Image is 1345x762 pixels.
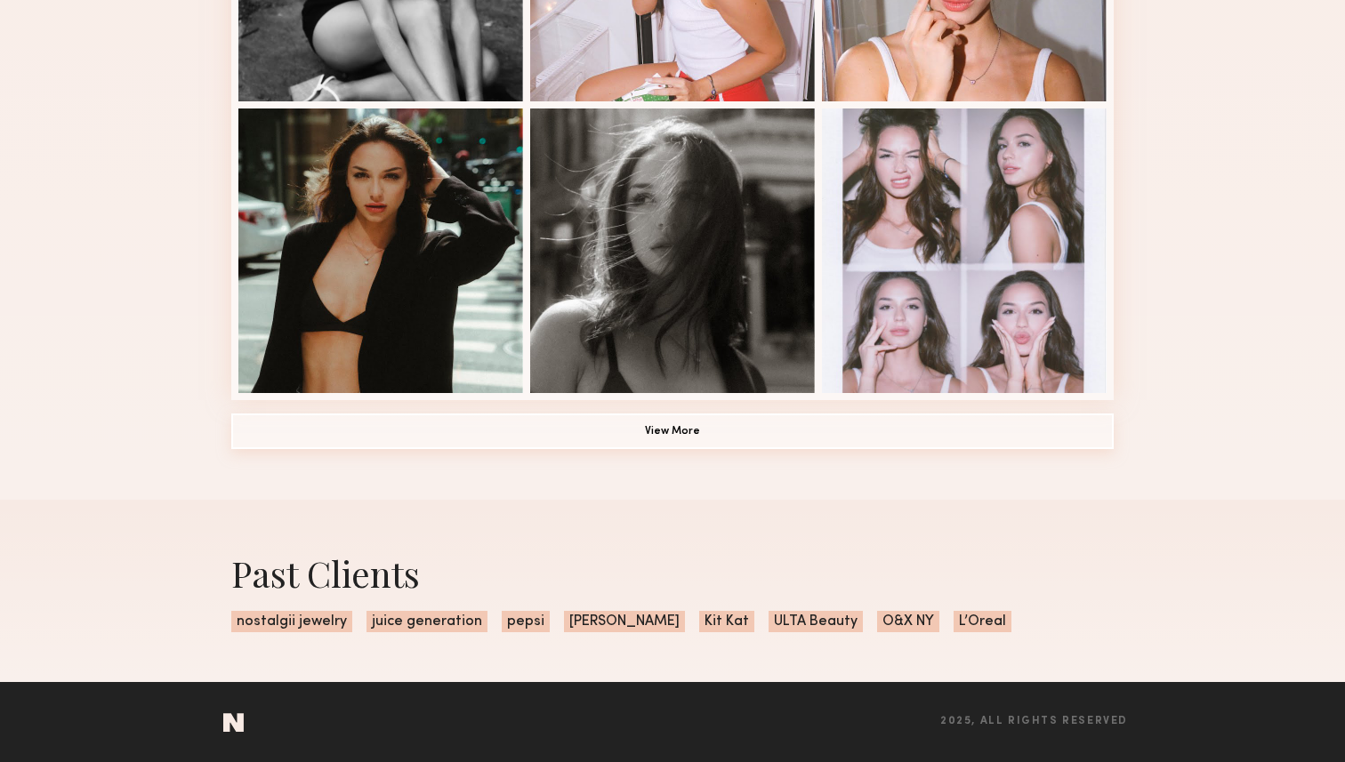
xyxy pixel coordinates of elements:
[877,611,939,632] span: O&X NY
[699,611,754,632] span: Kit Kat
[940,716,1128,727] span: 2025, all rights reserved
[231,413,1114,449] button: View More
[366,611,487,632] span: juice generation
[502,611,550,632] span: pepsi
[564,611,685,632] span: [PERSON_NAME]
[954,611,1011,632] span: L’Oreal
[231,549,1114,597] div: Past Clients
[231,611,352,632] span: nostalgii jewelry
[769,611,863,632] span: ULTA Beauty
